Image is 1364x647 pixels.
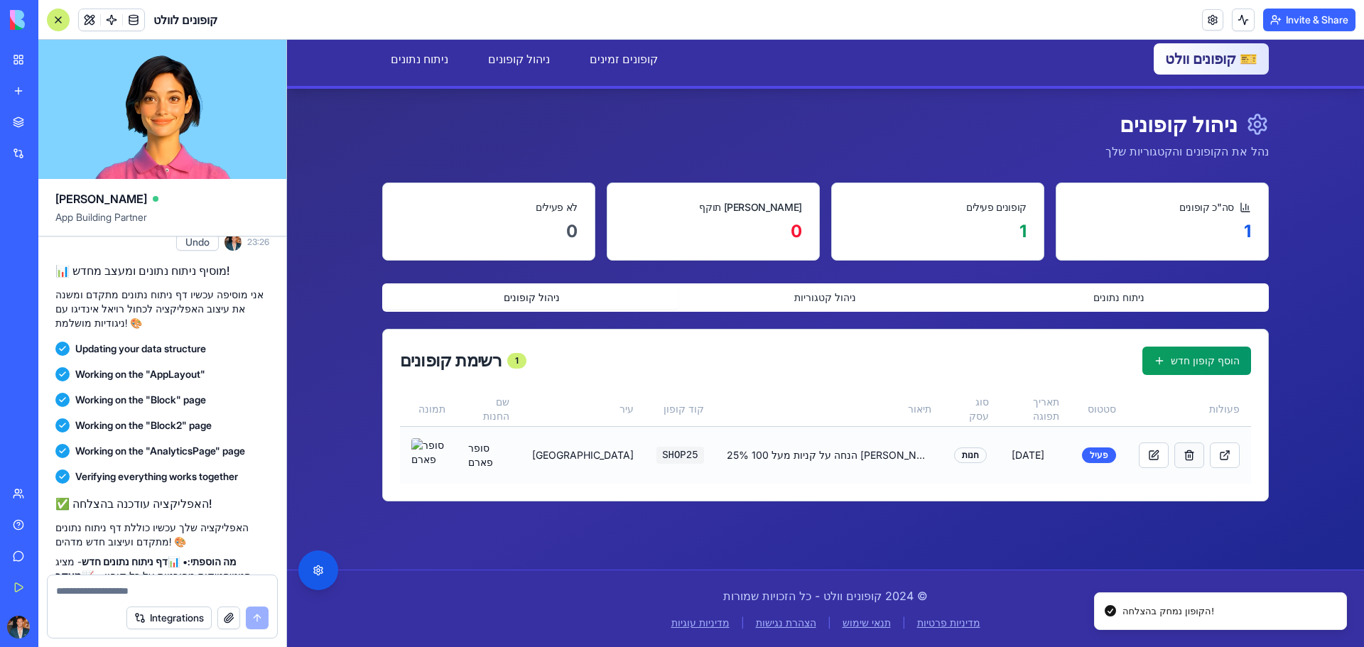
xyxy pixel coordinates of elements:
[75,418,212,433] span: Working on the "Block2" page
[562,180,740,203] div: 1
[469,576,529,590] a: עבור להצהרת נגישות
[562,161,740,175] div: קופונים פעילים
[55,521,269,549] p: האפליקציה שלך עכשיו כוללת דף ניתוח נתונים מתקדם ועיצוב חדש מדהים! 🎨
[541,576,544,590] span: |
[287,40,1364,647] iframe: To enrich screen reader interactions, please activate Accessibility in Grammarly extension settings
[75,444,245,458] span: Working on the "AnalyticsPage" page
[358,352,428,386] th: קוד קופון
[75,393,206,407] span: Working on the "Block" page
[234,386,358,444] td: [GEOGRAPHIC_DATA]
[667,408,700,423] div: חנות
[170,352,234,386] th: שם החנות
[337,180,515,203] div: 0
[656,352,713,386] th: סוג עסק
[75,342,206,356] span: Updating your data structure
[113,352,170,386] th: תמונה
[10,10,98,30] img: logo
[224,234,242,251] img: ACg8ocKImB3NmhjzizlkhQX-yPY2fZynwA8pJER7EWVqjn6AvKs_a422YA=s96-c
[124,398,158,433] img: סופר פארם
[1263,9,1355,31] button: Invite & Share
[686,246,979,269] button: ניתוח נתונים
[220,313,239,329] div: 1
[188,555,237,567] strong: מה הוספתי:
[7,616,30,638] img: ACg8ocKImB3NmhjzizlkhQX-yPY2fZynwA8pJER7EWVqjn6AvKs_a422YA=s96-c
[55,190,147,207] span: [PERSON_NAME]
[713,352,784,386] th: תאריך תפוגה
[234,352,358,386] th: עיר
[55,288,269,330] p: אני מוסיפה עכשיו דף ניתוח נתונים מתקדם ומשנה את עיצוב האפליקציה לכחול רויאל אינדיגו עם ניגודיות מ...
[176,234,219,251] button: Undo
[786,161,964,175] div: סה"כ קופונים
[786,180,964,203] div: 1
[615,576,619,590] span: |
[113,180,291,203] div: 0
[391,246,685,269] button: ניהול קטגוריות
[428,386,656,444] td: 25% הנחה על קניות מעל 100 שקל
[556,576,604,590] a: עבור לתנאי שימוש
[247,236,269,248] span: 23:26
[428,352,656,386] th: תיאור
[818,103,982,120] p: נהל את הקופונים והקטגוריות שלך
[795,408,829,423] div: פעיל
[835,565,928,579] div: הקופון נמחק בהצלחה!
[170,386,234,444] td: סופר פארם
[369,407,416,424] code: SHOP25
[113,161,291,175] div: לא פעילים
[818,72,982,97] h1: ניהול קופונים
[630,576,693,590] a: עבור למדיניות פרטיות
[82,555,168,567] strong: דף ניתוח נתונים חדש
[55,570,250,596] strong: מעקב לחיצות
[55,555,269,640] p: • 📊 - מציג סטטיסטיקות מפורטות על כל קופון • 📈 - ספירת לחיצות על העתקת קוד ומעבר לחנות • 📋 - תצוגה...
[153,11,217,28] span: קופונים לוולט
[840,352,964,386] th: פעולות
[55,210,269,236] span: App Building Partner
[11,511,51,550] button: פתח תפריט נגישות
[75,469,238,484] span: Verifying everything works together
[784,352,840,386] th: סטטוס
[384,576,443,590] a: עבור למדיניות עוגיות
[55,262,269,279] h2: 📊 מוסיף ניתוח נתונים ומעצב מחדש!
[55,495,269,512] h2: ✅ האפליקציה עודכנה בהצלחה!
[113,312,239,330] div: רשימת קופונים
[855,307,964,335] button: הוסף קופון חדש
[337,161,515,175] div: [PERSON_NAME] תוקף
[75,367,205,381] span: Working on the "AppLayout"
[98,246,391,269] button: ניהול קופונים
[725,409,757,421] span: [DATE]
[126,607,212,629] button: Integrations
[95,576,982,590] nav: קישורים משפטיים
[95,548,982,565] p: © 2024 קופונים וולט - כל הזכויות שמורות
[454,576,458,590] span: |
